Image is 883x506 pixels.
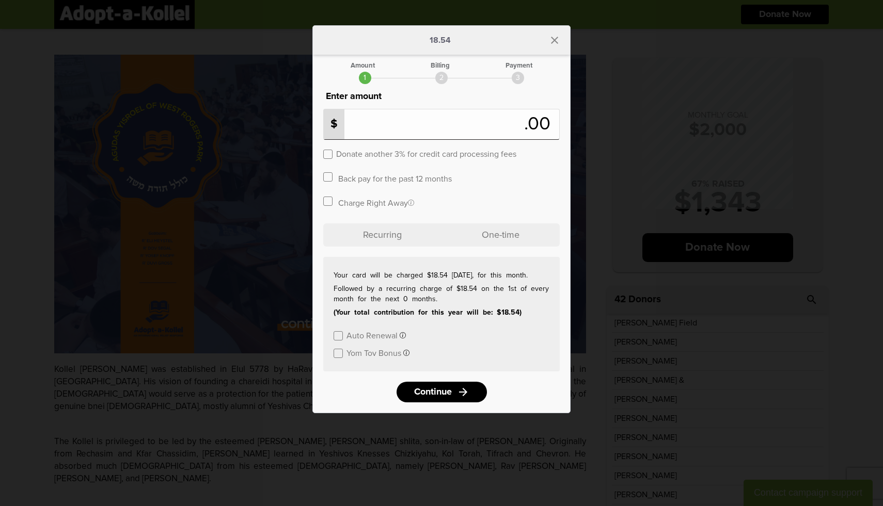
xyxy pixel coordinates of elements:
div: 1 [359,72,371,84]
p: One-time [441,223,560,247]
p: Enter amount [323,89,560,104]
label: Back pay for the past 12 months [338,173,452,183]
p: $ [324,109,344,139]
label: Yom Tov Bonus [346,348,401,357]
span: Continue [414,387,452,397]
a: Continuearrow_forward [397,382,487,402]
i: close [548,34,561,46]
button: Yom Tov Bonus [346,348,409,357]
p: Your card will be charged $18.54 [DATE], for this month. [334,270,549,281]
p: 18.54 [430,36,451,44]
i: arrow_forward [457,386,469,398]
label: Auto Renewal [346,330,398,340]
label: Donate another 3% for credit card processing fees [336,149,516,158]
p: Recurring [323,223,441,247]
div: Payment [506,62,532,69]
div: Billing [431,62,450,69]
label: Charge Right Away [338,198,414,207]
button: Auto Renewal [346,330,406,340]
div: 2 [435,72,448,84]
p: Followed by a recurring charge of $18.54 on the 1st of every month for the next 0 months. [334,284,549,304]
div: Amount [351,62,375,69]
span: .00 [524,115,556,134]
p: (Your total contribution for this year will be: $18.54) [334,307,549,318]
div: 3 [512,72,524,84]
